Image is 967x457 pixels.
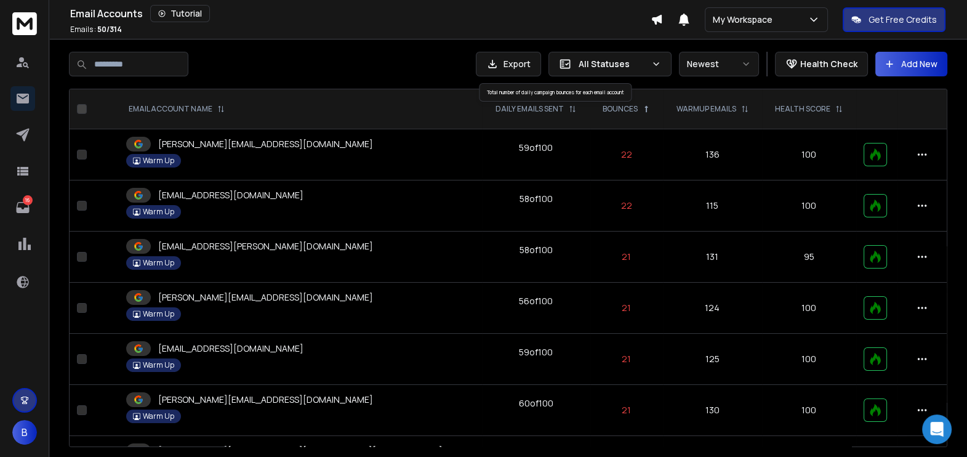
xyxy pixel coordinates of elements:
td: 100 [762,385,856,436]
p: Get Free Credits [869,14,937,26]
p: DAILY EMAILS SENT [496,104,564,114]
p: Warm Up [143,411,174,421]
p: [PERSON_NAME][EMAIL_ADDRESS][PERSON_NAME][DOMAIN_NAME] [158,445,443,457]
div: 60 of 100 [519,397,553,410]
p: All Statuses [579,58,646,70]
p: 22 [598,200,656,212]
button: Tutorial [150,5,210,22]
button: Add New [875,52,947,76]
span: Total number of daily campaign bounces for each email account [487,89,624,95]
span: 50 / 314 [97,24,122,34]
p: Emails : [70,25,122,34]
div: 58 of 100 [520,244,553,256]
td: 130 [663,385,762,436]
p: 21 [598,404,656,416]
div: 59 of 100 [519,346,553,358]
div: 58 of 100 [520,193,553,205]
td: 115 [663,180,762,232]
button: B [12,420,37,445]
td: 95 [762,232,856,283]
p: 22 [598,148,656,161]
p: Warm Up [143,309,174,319]
p: [EMAIL_ADDRESS][DOMAIN_NAME] [158,189,303,201]
button: Health Check [775,52,868,76]
p: Warm Up [143,258,174,268]
p: [PERSON_NAME][EMAIL_ADDRESS][DOMAIN_NAME] [158,291,373,304]
button: Newest [679,52,759,76]
td: 100 [762,180,856,232]
div: 56 of 100 [519,295,553,307]
td: 100 [762,283,856,334]
p: 21 [598,302,656,314]
p: [PERSON_NAME][EMAIL_ADDRESS][DOMAIN_NAME] [158,138,373,150]
p: BOUNCES [603,104,638,114]
p: Warm Up [143,207,174,217]
button: Export [476,52,541,76]
td: 131 [663,232,762,283]
button: Get Free Credits [843,7,945,32]
p: Warm Up [143,156,174,166]
p: [EMAIL_ADDRESS][DOMAIN_NAME] [158,342,303,355]
p: Health Check [800,58,857,70]
p: [EMAIL_ADDRESS][PERSON_NAME][DOMAIN_NAME] [158,240,373,253]
p: 16 [23,195,33,205]
td: 124 [663,283,762,334]
div: Email Accounts [70,5,651,22]
p: 21 [598,251,656,263]
p: 21 [598,353,656,365]
td: 100 [762,129,856,180]
p: Warm Up [143,360,174,370]
p: HEALTH SCORE [775,104,830,114]
td: 136 [663,129,762,180]
p: [PERSON_NAME][EMAIL_ADDRESS][DOMAIN_NAME] [158,394,373,406]
div: Open Intercom Messenger [922,415,952,444]
p: My Workspace [713,14,777,26]
div: EMAIL ACCOUNT NAME [129,104,225,114]
td: 100 [762,334,856,385]
a: 16 [10,195,35,220]
div: 59 of 100 [519,142,553,154]
p: WARMUP EMAILS [676,104,736,114]
td: 125 [663,334,762,385]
